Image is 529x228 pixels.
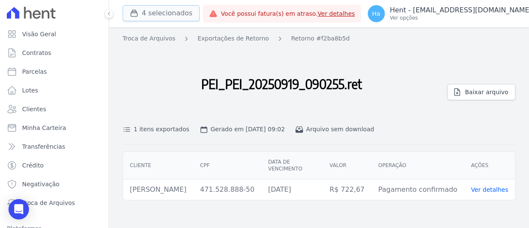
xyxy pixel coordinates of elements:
[22,86,38,95] span: Lotes
[22,67,47,76] span: Parcelas
[464,152,515,179] th: Ações
[9,199,29,219] div: Open Intercom Messenger
[447,84,515,100] a: Baixar arquivo
[3,138,105,155] a: Transferências
[123,34,175,43] a: Troca de Arquivos
[22,105,46,113] span: Clientes
[123,125,189,134] div: 1 itens exportados
[200,125,285,134] div: Gerado em [DATE] 09:02
[22,199,75,207] span: Troca de Arquivos
[372,11,380,17] span: Ha
[465,88,508,96] span: Baixar arquivo
[123,5,200,21] button: 4 selecionados
[123,34,515,43] nav: Breadcrumb
[123,179,193,200] td: [PERSON_NAME]
[22,49,51,57] span: Contratos
[323,179,371,200] td: R$ 722,67
[3,63,105,80] a: Parcelas
[372,152,464,179] th: Operação
[261,152,323,179] th: Data de vencimento
[3,82,105,99] a: Lotes
[193,152,261,179] th: CPF
[22,161,44,170] span: Crédito
[22,30,56,38] span: Visão Geral
[3,26,105,43] a: Visão Geral
[291,34,350,43] a: Retorno #f2ba8b5d
[3,176,105,193] a: Negativação
[221,9,355,18] span: Você possui fatura(s) em atraso.
[197,34,269,43] a: Exportações de Retorno
[3,119,105,136] a: Minha Carteira
[193,179,261,200] td: 471.528.888-50
[3,101,105,118] a: Clientes
[3,44,105,61] a: Contratos
[22,124,66,132] span: Minha Carteira
[317,10,355,17] a: Ver detalhes
[261,179,323,200] td: [DATE]
[123,152,193,179] th: Cliente
[295,125,374,134] div: Arquivo sem download
[3,194,105,211] a: Troca de Arquivos
[22,180,60,188] span: Negativação
[471,186,508,193] a: Ver detalhes
[3,157,105,174] a: Crédito
[123,46,440,121] h2: PEI_PEI_20250919_090255.ret
[22,142,65,151] span: Transferências
[323,152,371,179] th: Valor
[372,179,464,200] td: Pagamento confirmado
